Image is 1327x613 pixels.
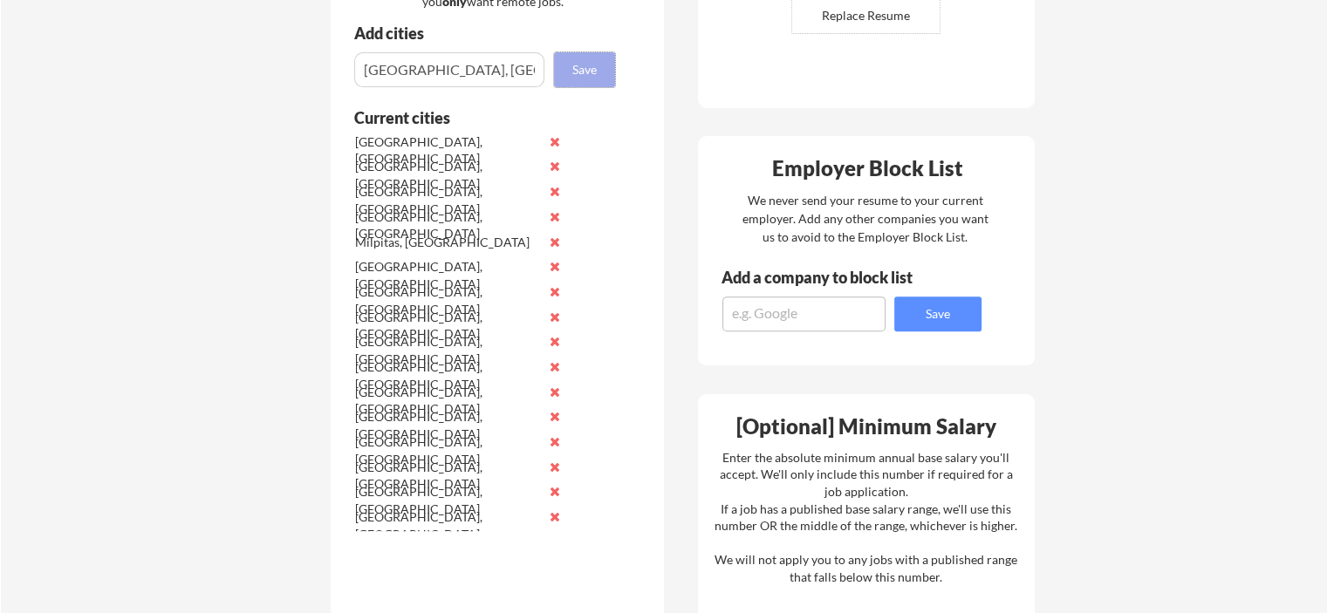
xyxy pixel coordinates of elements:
[741,191,989,246] div: We never send your resume to your current employer. Add any other companies you want us to avoid ...
[715,449,1017,586] div: Enter the absolute minimum annual base salary you'll accept. We'll only include this number if re...
[705,158,1029,179] div: Employer Block List
[894,296,982,331] button: Save
[355,483,539,517] div: [GEOGRAPHIC_DATA], [GEOGRAPHIC_DATA]
[355,508,539,542] div: [GEOGRAPHIC_DATA], [GEOGRAPHIC_DATA]
[554,52,615,87] button: Save
[704,416,1029,437] div: [Optional] Minimum Salary
[355,384,539,418] div: [GEOGRAPHIC_DATA], [GEOGRAPHIC_DATA]
[355,208,539,242] div: [GEOGRAPHIC_DATA], [GEOGRAPHIC_DATA]
[355,158,539,192] div: [GEOGRAPHIC_DATA], [GEOGRAPHIC_DATA]
[355,309,539,343] div: [GEOGRAPHIC_DATA], [GEOGRAPHIC_DATA]
[355,183,539,217] div: [GEOGRAPHIC_DATA], [GEOGRAPHIC_DATA]
[354,110,596,126] div: Current cities
[355,358,539,392] div: [GEOGRAPHIC_DATA], [GEOGRAPHIC_DATA]
[355,234,539,251] div: Milpitas, [GEOGRAPHIC_DATA]
[355,133,539,167] div: [GEOGRAPHIC_DATA], [GEOGRAPHIC_DATA]
[722,269,940,285] div: Add a company to block list
[354,25,619,41] div: Add cities
[355,459,539,493] div: [GEOGRAPHIC_DATA], [GEOGRAPHIC_DATA]
[355,408,539,442] div: [GEOGRAPHIC_DATA], [GEOGRAPHIC_DATA]
[355,433,539,467] div: [GEOGRAPHIC_DATA], [GEOGRAPHIC_DATA]
[355,333,539,367] div: [GEOGRAPHIC_DATA], [GEOGRAPHIC_DATA]
[354,52,544,87] input: e.g. Los Angeles, CA
[355,283,539,317] div: [GEOGRAPHIC_DATA], [GEOGRAPHIC_DATA]
[355,258,539,292] div: [GEOGRAPHIC_DATA], [GEOGRAPHIC_DATA]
